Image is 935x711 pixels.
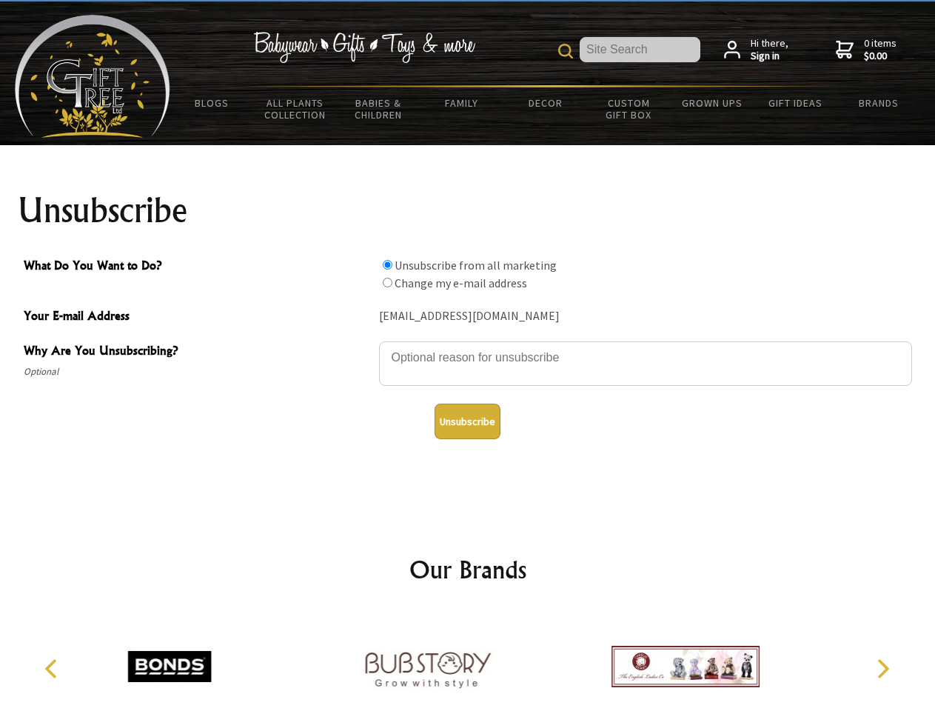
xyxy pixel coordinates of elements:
input: What Do You Want to Do? [383,278,392,287]
input: Site Search [580,37,700,62]
a: Brands [837,87,921,118]
span: Your E-mail Address [24,307,372,328]
a: Hi there,Sign in [724,37,788,63]
textarea: Why Are You Unsubscribing? [379,341,912,386]
a: BLOGS [170,87,254,118]
label: Unsubscribe from all marketing [395,258,557,273]
a: Gift Ideas [754,87,837,118]
input: What Do You Want to Do? [383,260,392,270]
img: product search [558,44,573,59]
a: Custom Gift Box [587,87,671,130]
a: Grown Ups [670,87,754,118]
span: 0 items [864,36,897,63]
div: [EMAIL_ADDRESS][DOMAIN_NAME] [379,305,912,328]
h2: Our Brands [30,552,906,587]
button: Unsubscribe [435,404,500,439]
span: Hi there, [751,37,788,63]
a: Family [420,87,504,118]
h1: Unsubscribe [18,193,918,228]
span: What Do You Want to Do? [24,256,372,278]
label: Change my e-mail address [395,276,527,290]
a: Babies & Children [337,87,420,130]
img: Babywear - Gifts - Toys & more [253,32,475,63]
a: All Plants Collection [254,87,338,130]
span: Optional [24,363,372,381]
span: Why Are You Unsubscribing? [24,341,372,363]
img: Babyware - Gifts - Toys and more... [15,15,170,138]
strong: $0.00 [864,50,897,63]
button: Next [866,652,899,685]
a: Decor [503,87,587,118]
button: Previous [37,652,70,685]
strong: Sign in [751,50,788,63]
a: 0 items$0.00 [836,37,897,63]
